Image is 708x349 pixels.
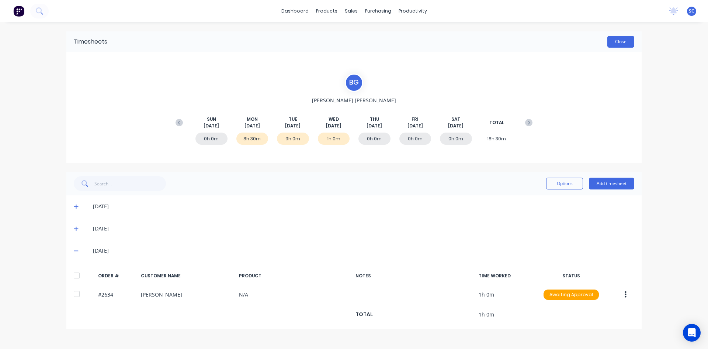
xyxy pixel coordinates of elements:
span: [DATE] [204,123,219,129]
div: Timesheets [74,37,107,46]
span: SUN [207,116,216,123]
div: ORDER # [98,273,135,279]
span: TUE [289,116,297,123]
div: CUSTOMER NAME [141,273,233,279]
div: 0h 0m [399,133,431,145]
div: productivity [395,6,431,17]
span: SC [689,8,694,14]
button: Add timesheet [589,178,634,189]
div: NOTES [355,273,473,279]
button: Options [546,178,583,189]
div: TIME WORKED [479,273,534,279]
div: purchasing [361,6,395,17]
div: B G [345,73,363,92]
button: Close [607,36,634,48]
span: MON [247,116,258,123]
span: [DATE] [407,123,423,129]
div: [DATE] [93,225,634,233]
span: SAT [451,116,460,123]
div: sales [341,6,361,17]
span: THU [370,116,379,123]
span: [DATE] [367,123,382,129]
div: 0h 0m [440,133,472,145]
div: 0h 0m [358,133,391,145]
div: 0h 0m [195,133,228,145]
div: 8h 30m [236,133,268,145]
div: 1h 0m [318,133,350,145]
button: Awaiting Approval [543,289,599,300]
div: products [312,6,341,17]
div: Open Intercom Messenger [683,324,701,342]
span: [DATE] [326,123,341,129]
div: PRODUCT [239,273,350,279]
span: FRI [412,116,419,123]
div: Awaiting Approval [544,290,599,300]
a: dashboard [278,6,312,17]
div: 9h 0m [277,133,309,145]
span: [DATE] [448,123,464,129]
span: [DATE] [244,123,260,129]
img: Factory [13,6,24,17]
div: STATUS [540,273,603,279]
div: [DATE] [93,202,634,211]
div: 18h 30m [481,133,513,145]
span: [PERSON_NAME] [PERSON_NAME] [312,96,396,104]
span: WED [329,116,339,123]
div: [DATE] [93,247,634,255]
input: Search... [94,176,166,191]
span: TOTAL [489,119,504,126]
span: [DATE] [285,123,301,129]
